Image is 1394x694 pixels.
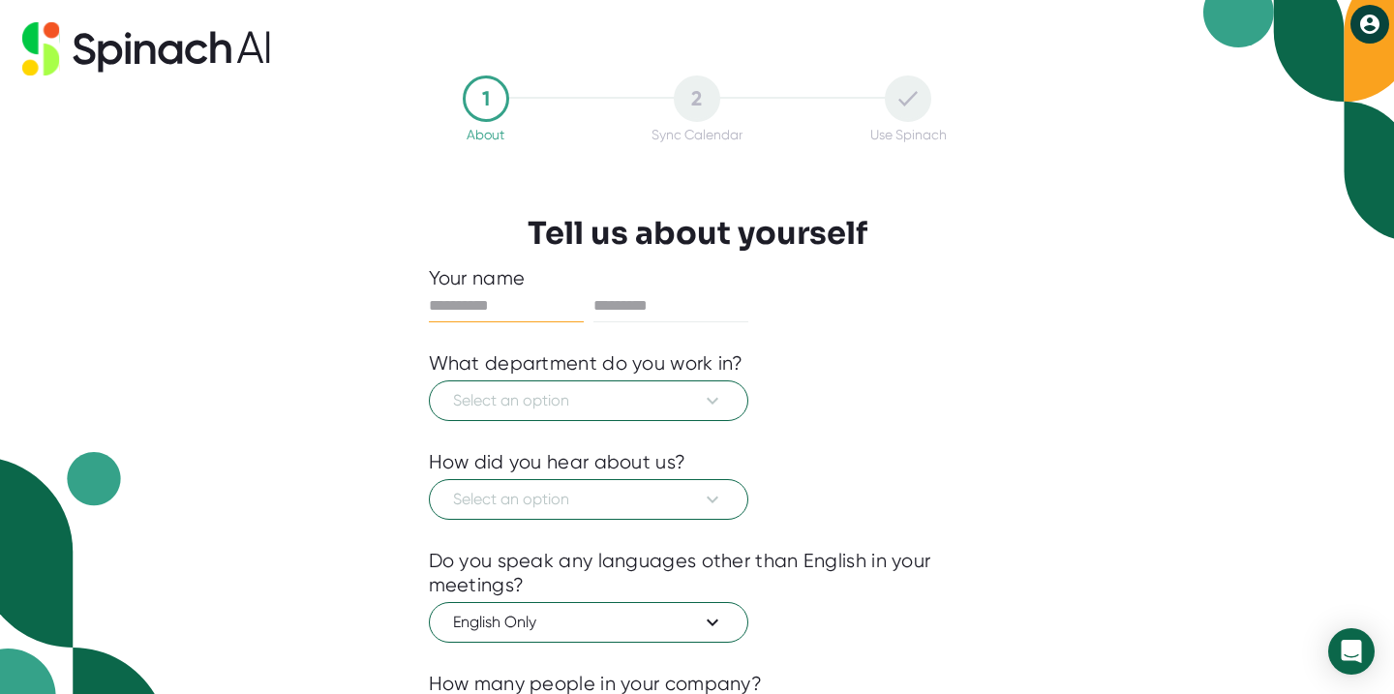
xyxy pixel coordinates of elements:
div: Your name [429,266,966,290]
button: Select an option [429,479,748,520]
div: Sync Calendar [652,127,742,142]
div: 1 [463,75,509,122]
div: About [467,127,504,142]
span: Select an option [453,389,724,412]
div: What department do you work in? [429,351,743,376]
h3: Tell us about yourself [528,215,867,252]
span: Select an option [453,488,724,511]
div: Do you speak any languages other than English in your meetings? [429,549,966,597]
div: Use Spinach [870,127,947,142]
span: English Only [453,611,724,634]
div: 2 [674,75,720,122]
button: Select an option [429,380,748,421]
div: Open Intercom Messenger [1328,628,1375,675]
button: English Only [429,602,748,643]
div: How did you hear about us? [429,450,686,474]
